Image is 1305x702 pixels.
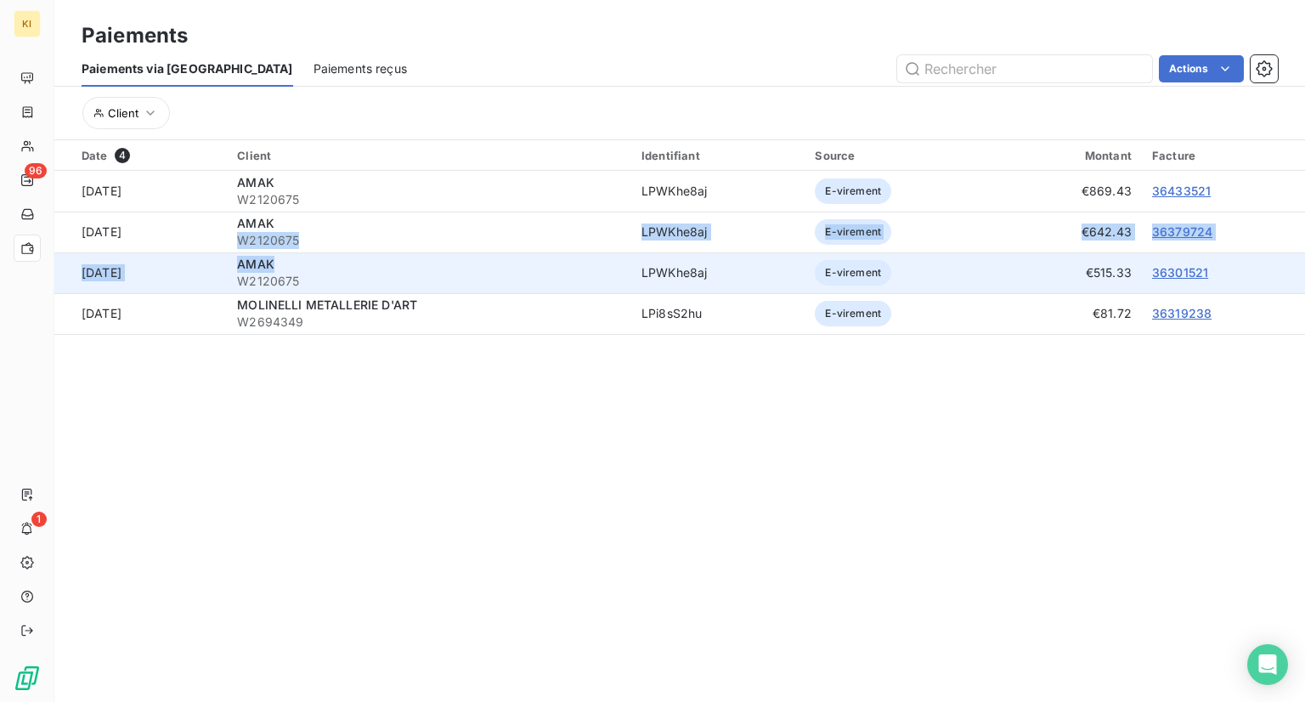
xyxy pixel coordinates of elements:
[108,106,138,120] span: Client
[54,171,227,212] td: [DATE]
[237,297,417,312] span: MOLINELLI METALLERIE D'ART
[631,293,805,334] td: LPi8sS2hu
[1009,149,1132,162] div: Montant
[999,252,1142,293] td: €515.33
[815,178,891,204] span: E-virement
[1152,184,1211,198] a: 36433521
[1152,149,1295,162] div: Facture
[815,149,989,162] div: Source
[82,20,188,51] h3: Paiements
[14,10,41,37] div: KI
[237,257,274,271] span: AMAK
[82,97,170,129] button: Client
[237,232,621,249] span: W2120675
[631,171,805,212] td: LPWKhe8aj
[82,60,293,77] span: Paiements via [GEOGRAPHIC_DATA]
[14,665,41,692] img: Logo LeanPay
[237,175,274,190] span: AMAK
[641,149,794,162] div: Identifiant
[999,171,1142,212] td: €869.43
[237,149,621,162] div: Client
[1247,644,1288,685] div: Open Intercom Messenger
[999,212,1142,252] td: €642.43
[314,60,407,77] span: Paiements reçus
[815,219,891,245] span: E-virement
[815,301,891,326] span: E-virement
[31,512,47,527] span: 1
[631,212,805,252] td: LPWKhe8aj
[115,148,130,163] span: 4
[54,252,227,293] td: [DATE]
[897,55,1152,82] input: Rechercher
[815,260,891,286] span: E-virement
[999,293,1142,334] td: €81.72
[1152,224,1212,239] a: 36379724
[237,314,621,331] span: W2694349
[82,148,217,163] div: Date
[25,163,47,178] span: 96
[237,216,274,230] span: AMAK
[237,273,621,290] span: W2120675
[54,293,227,334] td: [DATE]
[1159,55,1244,82] button: Actions
[54,212,227,252] td: [DATE]
[631,252,805,293] td: LPWKhe8aj
[1152,306,1212,320] a: 36319238
[237,191,621,208] span: W2120675
[1152,265,1208,280] a: 36301521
